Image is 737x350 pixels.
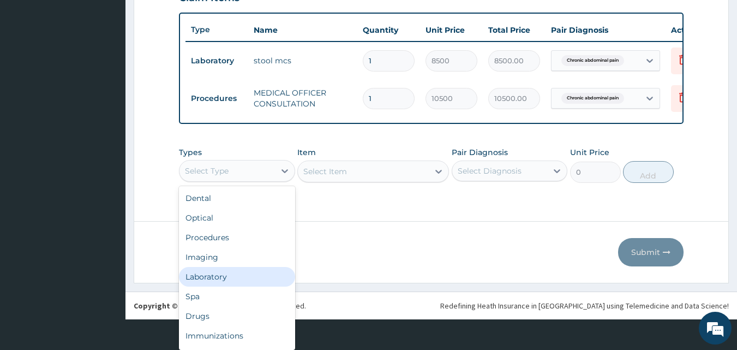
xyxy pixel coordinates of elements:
[420,19,483,41] th: Unit Price
[561,55,624,66] span: Chronic abdominal pain
[185,51,248,71] td: Laboratory
[63,105,151,216] span: We're online!
[125,292,737,319] footer: All rights reserved.
[134,301,244,311] strong: Copyright © 2017 .
[666,19,720,41] th: Actions
[452,147,508,158] label: Pair Diagnosis
[5,234,208,272] textarea: Type your message and hit 'Enter'
[561,93,624,104] span: Chronic abdominal pain
[248,19,357,41] th: Name
[179,326,295,346] div: Immunizations
[185,88,248,109] td: Procedures
[248,50,357,72] td: stool mcs
[248,82,357,115] td: MEDICAL OFFICER CONSULTATION
[179,267,295,287] div: Laboratory
[570,147,609,158] label: Unit Price
[185,20,248,40] th: Type
[179,287,295,306] div: Spa
[483,19,546,41] th: Total Price
[297,147,316,158] label: Item
[618,238,684,266] button: Submit
[179,247,295,267] div: Imaging
[57,61,183,75] div: Chat with us now
[179,208,295,228] div: Optical
[623,161,674,183] button: Add
[357,19,420,41] th: Quantity
[185,165,229,176] div: Select Type
[546,19,666,41] th: Pair Diagnosis
[179,5,205,32] div: Minimize live chat window
[179,148,202,157] label: Types
[458,165,522,176] div: Select Diagnosis
[20,55,44,82] img: d_794563401_company_1708531726252_794563401
[179,228,295,247] div: Procedures
[440,300,729,311] div: Redefining Heath Insurance in [GEOGRAPHIC_DATA] using Telemedicine and Data Science!
[179,188,295,208] div: Dental
[179,306,295,326] div: Drugs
